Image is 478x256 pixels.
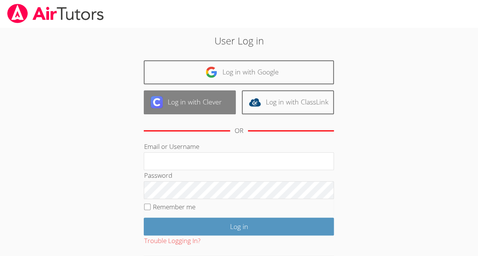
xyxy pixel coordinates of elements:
a: Log in with Google [144,60,334,84]
h2: User Log in [110,33,368,48]
div: OR [235,125,243,136]
img: classlink-logo-d6bb404cc1216ec64c9a2012d9dc4662098be43eaf13dc465df04b49fa7ab582.svg [249,96,261,108]
button: Trouble Logging In? [144,235,200,247]
input: Log in [144,218,334,235]
img: airtutors_banner-c4298cdbf04f3fff15de1276eac7730deb9818008684d7c2e4769d2f7ddbe033.png [6,4,105,23]
a: Log in with Clever [144,90,236,114]
img: clever-logo-6eab21bc6e7a338710f1a6ff85c0baf02591cd810cc4098c63d3a4b26e2feb20.svg [151,96,163,108]
img: google-logo-50288ca7cdecda66e5e0955fdab243c47b7ad437acaf1139b6f446037453330a.svg [205,66,218,78]
label: Email or Username [144,142,199,151]
a: Log in with ClassLink [242,90,334,114]
label: Remember me [153,202,195,211]
label: Password [144,171,172,180]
